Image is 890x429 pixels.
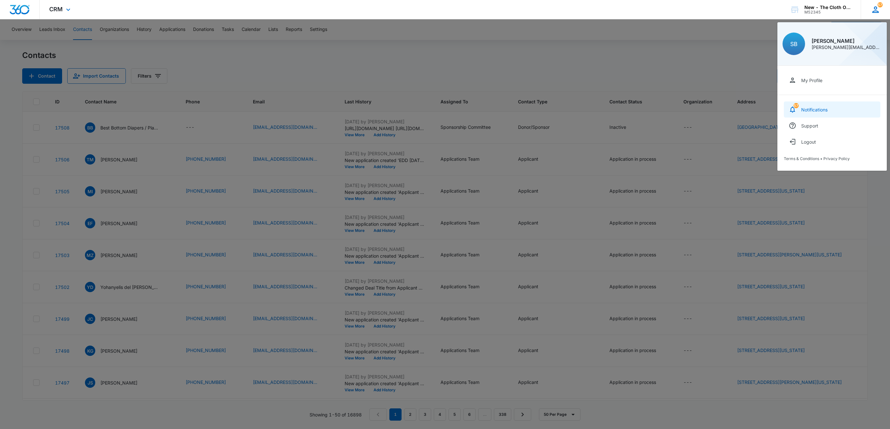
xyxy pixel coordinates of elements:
a: Terms & Conditions [784,156,819,161]
span: CRM [49,6,63,13]
button: Logout [784,134,880,150]
a: notifications countNotifications [784,101,880,118]
div: • [784,156,880,161]
div: [PERSON_NAME] [811,38,882,43]
span: SB [790,41,798,47]
a: Privacy Policy [823,156,850,161]
a: My Profile [784,72,880,88]
div: Support [801,123,818,129]
div: [PERSON_NAME][EMAIL_ADDRESS][DOMAIN_NAME] [811,45,882,50]
div: My Profile [801,78,822,83]
div: notifications count [877,2,883,7]
span: 57 [793,103,799,108]
a: Support [784,118,880,134]
div: Logout [801,139,816,145]
div: account id [804,10,851,14]
div: notifications count [793,103,799,108]
div: account name [804,5,851,10]
span: 57 [877,2,883,7]
div: Notifications [801,107,828,112]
